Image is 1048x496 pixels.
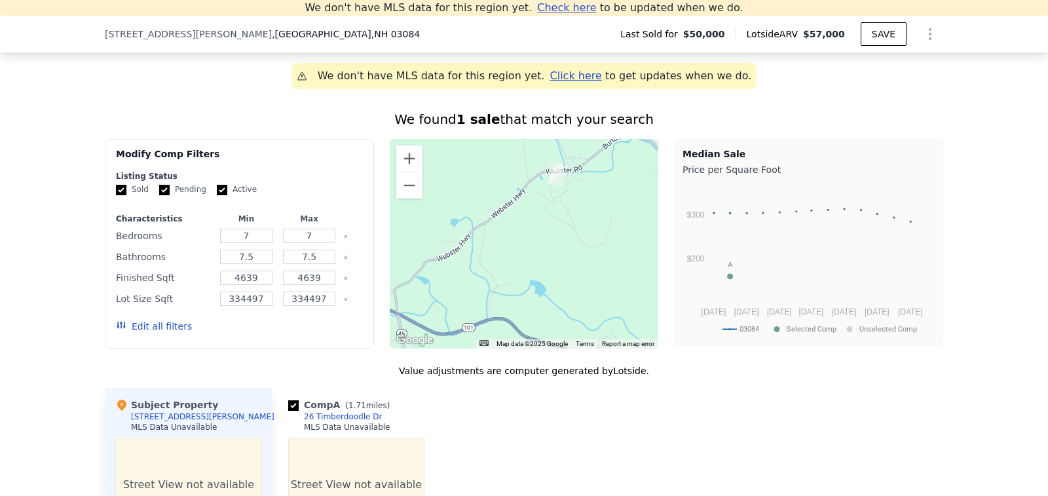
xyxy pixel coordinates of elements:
text: Selected Comp [787,325,836,334]
div: Lot Size Sqft [116,290,212,308]
button: Clear [343,255,348,260]
button: SAVE [861,22,907,46]
svg: A chart. [683,179,935,343]
button: Clear [343,297,348,302]
a: Open this area in Google Maps (opens a new window) [393,332,436,349]
button: Zoom out [396,172,422,199]
div: Bathrooms [116,248,212,266]
button: Show Options [917,21,943,47]
span: , [GEOGRAPHIC_DATA] [272,28,420,41]
button: Keyboard shortcuts [479,340,489,346]
text: 03084 [739,325,759,334]
span: Last Sold for [620,28,683,41]
label: Active [217,184,257,195]
div: Characteristics [116,214,212,224]
div: Bedrooms [116,227,212,245]
text: [DATE] [832,307,857,316]
div: Min [217,214,275,224]
a: Terms (opens in new tab) [576,340,594,347]
span: , NH 03084 [371,29,420,39]
text: A [728,261,733,269]
button: Zoom in [396,145,422,172]
span: $57,000 [803,29,845,39]
div: MLS Data Unavailable [304,422,390,432]
strong: 1 sale [457,111,500,127]
text: [DATE] [702,307,726,316]
label: Sold [116,184,149,195]
span: $50,000 [683,28,725,41]
text: [DATE] [898,307,923,316]
span: [STREET_ADDRESS][PERSON_NAME] [105,28,272,41]
span: ( miles) [340,401,395,410]
text: [DATE] [767,307,792,316]
div: Subject Property [115,398,218,411]
text: [DATE] [734,307,759,316]
div: Listing Status [116,171,363,181]
div: Price per Square Foot [683,161,935,179]
button: Clear [343,276,348,281]
div: Comp A [288,398,395,411]
img: Google [393,332,436,349]
button: Edit all filters [116,320,192,333]
text: [DATE] [799,307,824,316]
label: Pending [159,184,206,195]
text: $300 [687,210,705,219]
button: Clear [343,234,348,239]
div: [STREET_ADDRESS][PERSON_NAME] [131,411,274,422]
a: 26 Timberdoodle Dr [288,411,382,422]
input: Pending [159,185,170,195]
text: [DATE] [865,307,889,316]
div: 26 Timberdoodle Dr [549,163,563,185]
span: Map data ©2025 Google [496,340,568,347]
div: 26 Timberdoodle Dr [304,411,382,422]
div: We found that match your search [105,110,943,128]
span: 1.71 [348,401,366,410]
div: Max [280,214,338,224]
div: Value adjustments are computer generated by Lotside . [105,364,943,377]
div: to get updates when we do. [550,68,752,84]
div: Finished Sqft [116,269,212,287]
span: Lotside ARV [747,28,803,41]
div: Median Sale [683,147,935,161]
span: Check here [537,1,596,14]
text: $200 [687,254,705,263]
div: We don't have MLS data for this region yet. [318,68,545,84]
input: Sold [116,185,126,195]
div: MLS Data Unavailable [131,422,217,432]
div: Modify Comp Filters [116,147,363,171]
a: Report a map error [602,340,654,347]
input: Active [217,185,227,195]
span: Click here [550,69,602,82]
text: Unselected Comp [859,325,917,334]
